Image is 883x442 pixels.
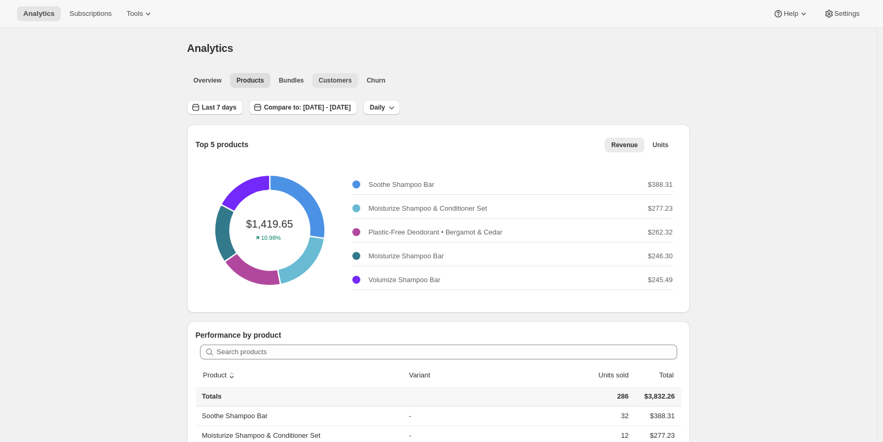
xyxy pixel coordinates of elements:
[196,387,406,407] th: Totals
[611,141,638,149] span: Revenue
[369,275,441,285] p: Volumize Shampoo Bar
[279,76,304,85] span: Bundles
[217,345,677,359] input: Search products
[196,330,681,340] p: Performance by product
[367,76,385,85] span: Churn
[653,141,669,149] span: Units
[632,407,681,426] td: $388.31
[196,407,406,426] th: Soothe Shampoo Bar
[249,100,357,115] button: Compare to: [DATE] - [DATE]
[17,6,61,21] button: Analytics
[120,6,160,21] button: Tools
[196,139,249,150] p: Top 5 products
[648,251,673,261] p: $246.30
[648,275,673,285] p: $245.49
[23,10,54,18] span: Analytics
[834,10,860,18] span: Settings
[69,10,112,18] span: Subscriptions
[407,365,442,385] button: Variant
[202,365,239,385] button: sort ascending byProduct
[363,100,400,115] button: Daily
[264,103,351,112] span: Compare to: [DATE] - [DATE]
[632,387,681,407] td: $3,832.26
[370,103,385,112] span: Daily
[648,203,673,214] p: $277.23
[187,100,243,115] button: Last 7 days
[194,76,222,85] span: Overview
[318,76,352,85] span: Customers
[574,387,632,407] td: 286
[586,365,630,385] button: Units sold
[187,42,233,54] span: Analytics
[369,179,434,190] p: Soothe Shampoo Bar
[369,227,503,238] p: Plastic-Free Deodorant • Bergamot & Cedar
[202,103,236,112] span: Last 7 days
[236,76,264,85] span: Products
[574,407,632,426] td: 32
[126,10,143,18] span: Tools
[648,179,673,190] p: $388.31
[648,227,673,238] p: $262.32
[817,6,866,21] button: Settings
[767,6,815,21] button: Help
[369,251,444,261] p: Moisturize Shampoo Bar
[369,203,487,214] p: Moisturize Shampoo & Conditioner Set
[784,10,798,18] span: Help
[406,407,574,426] td: -
[63,6,118,21] button: Subscriptions
[647,365,675,385] button: Total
